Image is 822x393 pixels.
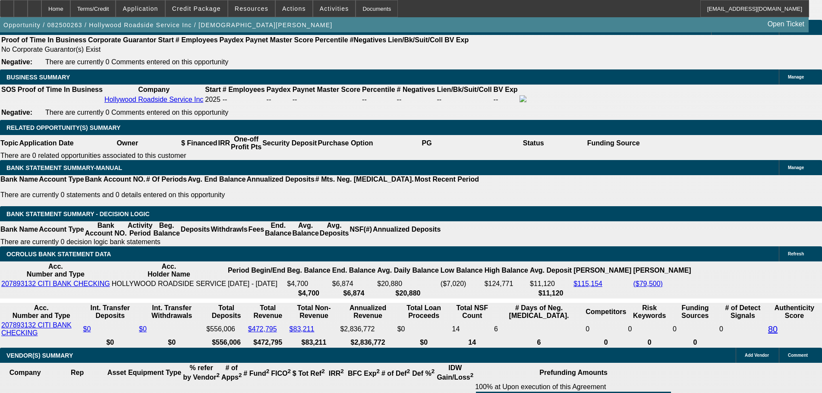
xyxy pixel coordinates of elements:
b: FICO [271,370,291,377]
b: # of Def [381,370,410,377]
th: Avg. Daily Balance [377,262,439,279]
th: Total Non-Revenue [289,304,339,320]
th: Total Loan Proceeds [397,304,451,320]
th: Owner [74,135,181,151]
span: Comment [788,353,808,358]
div: -- [362,96,395,104]
td: $0 [397,321,451,337]
sup: 2 [377,368,380,374]
th: Fees [248,221,265,238]
td: No Corporate Guarantor(s) Exist [1,45,472,54]
td: 6 [494,321,584,337]
th: End. Balance [332,262,376,279]
th: $6,874 [332,289,376,298]
button: Credit Package [166,0,227,17]
th: 6 [494,338,584,347]
sup: 2 [239,372,242,378]
p: There are currently 0 statements and 0 details entered on this opportunity [0,191,479,199]
td: 0 [672,321,718,337]
th: Avg. End Balance [187,175,246,184]
a: ($79,500) [633,280,663,287]
b: # Fund [243,370,269,377]
th: Bank Account NO. [85,175,146,184]
td: $11,120 [529,280,572,288]
a: $0 [139,325,147,333]
th: $472,795 [248,338,288,347]
b: BV Exp [494,86,518,93]
th: # Days of Neg. [MEDICAL_DATA]. [494,304,584,320]
a: $115,154 [573,280,602,287]
th: Sum of the Total NSF Count and Total Overdraft Fee Count from Ocrolus [452,304,493,320]
a: 207893132 CITI BANK CHECKING [1,321,72,336]
th: Activity Period [127,221,153,238]
th: Acc. Number and Type [1,304,82,320]
th: 14 [452,338,493,347]
span: OCROLUS BANK STATEMENT DATA [6,251,111,258]
th: 0 [672,338,718,347]
a: 207893132 CITI BANK CHECKING [1,280,110,287]
th: $4,700 [287,289,331,298]
th: # Of Periods [146,175,187,184]
th: Funding Sources [672,304,718,320]
td: -- [493,95,518,104]
th: High Balance [484,262,529,279]
td: -- [436,95,492,104]
th: Risk Keywords [627,304,671,320]
td: ($7,020) [440,280,483,288]
th: Application Date [19,135,74,151]
th: Account Type [38,221,85,238]
span: Refresh [788,252,804,256]
b: Asset Equipment Type [107,369,181,376]
td: 0 [627,321,671,337]
span: Add Vendor [745,353,769,358]
b: Paynet Master Score [293,86,360,93]
sup: 2 [321,368,324,374]
sup: 2 [407,368,410,374]
a: $472,795 [248,325,277,333]
span: Manage [788,75,804,79]
span: Resources [235,5,268,12]
th: Int. Transfer Deposits [83,304,138,320]
td: -- [266,95,291,104]
th: $11,120 [529,289,572,298]
th: IRR [217,135,230,151]
span: Bank Statement Summary - Decision Logic [6,211,150,217]
td: $6,874 [332,280,376,288]
b: Paydex [220,36,244,44]
img: facebook-icon.png [520,95,526,102]
b: Company [138,86,170,93]
span: RELATED OPPORTUNITY(S) SUMMARY [6,124,120,131]
span: Credit Package [172,5,221,12]
th: Proof of Time In Business [17,85,103,94]
span: There are currently 0 Comments entered on this opportunity [45,109,228,116]
th: $83,211 [289,338,339,347]
sup: 2 [431,368,435,374]
th: End. Balance [265,221,292,238]
th: PG [373,135,480,151]
td: $124,771 [484,280,529,288]
b: IRR [329,370,344,377]
b: BV Exp [444,36,469,44]
b: Start [205,86,220,93]
td: $556,006 [206,321,247,337]
th: Avg. Deposit [529,262,572,279]
span: Opportunity / 082500263 / Hollywood Roadside Service Inc / [DEMOGRAPHIC_DATA][PERSON_NAME] [3,22,332,28]
b: Paynet Master Score [246,36,313,44]
button: Actions [276,0,312,17]
th: Int. Transfer Withdrawals [139,304,205,320]
th: Acc. Number and Type [1,262,110,279]
th: Beg. Balance [287,262,331,279]
span: Activities [320,5,349,12]
td: 0 [585,321,627,337]
span: -- [223,96,227,103]
button: Resources [228,0,275,17]
b: Corporate Guarantor [88,36,156,44]
b: Rep [71,369,84,376]
th: $2,836,772 [340,338,396,347]
th: Withdrawls [210,221,248,238]
span: BUSINESS SUMMARY [6,74,70,81]
b: Negative: [1,58,32,66]
th: $0 [397,338,451,347]
b: % refer by Vendor [183,364,220,381]
th: Period Begin/End [227,262,286,279]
